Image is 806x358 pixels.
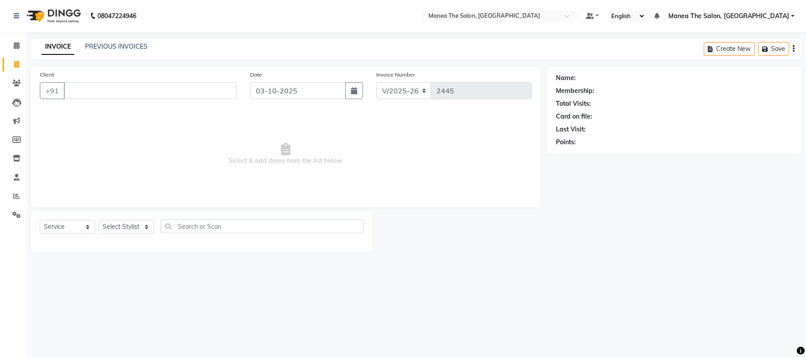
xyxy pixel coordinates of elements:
[758,42,789,56] button: Save
[40,110,532,198] span: Select & add items from the list below
[40,71,54,79] label: Client
[64,82,237,99] input: Search by Name/Mobile/Email/Code
[668,12,789,21] span: Manea The Salon, [GEOGRAPHIC_DATA]
[556,86,594,96] div: Membership:
[85,42,147,50] a: PREVIOUS INVOICES
[23,4,83,28] img: logo
[556,73,576,83] div: Name:
[161,219,364,233] input: Search or Scan
[42,39,74,55] a: INVOICE
[40,82,65,99] button: +91
[97,4,136,28] b: 08047224946
[556,99,591,108] div: Total Visits:
[556,112,592,121] div: Card on file:
[556,138,576,147] div: Points:
[250,71,262,79] label: Date
[556,125,586,134] div: Last Visit:
[376,71,415,79] label: Invoice Number
[704,42,755,56] button: Create New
